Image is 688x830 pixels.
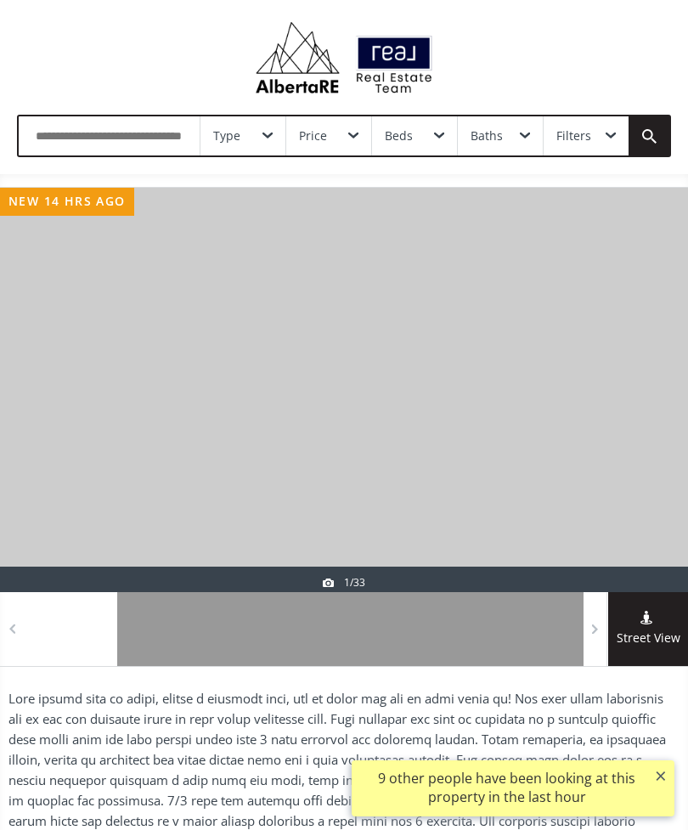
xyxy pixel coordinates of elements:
div: 9 other people have been looking at this property in the last hour [360,769,653,808]
button: × [647,760,674,791]
img: Logo [247,17,441,98]
div: Price [299,130,327,142]
div: Type [213,130,240,142]
div: Baths [471,130,503,142]
div: Filters [556,130,591,142]
div: Beds [385,130,413,142]
div: 1/33 [323,575,365,590]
